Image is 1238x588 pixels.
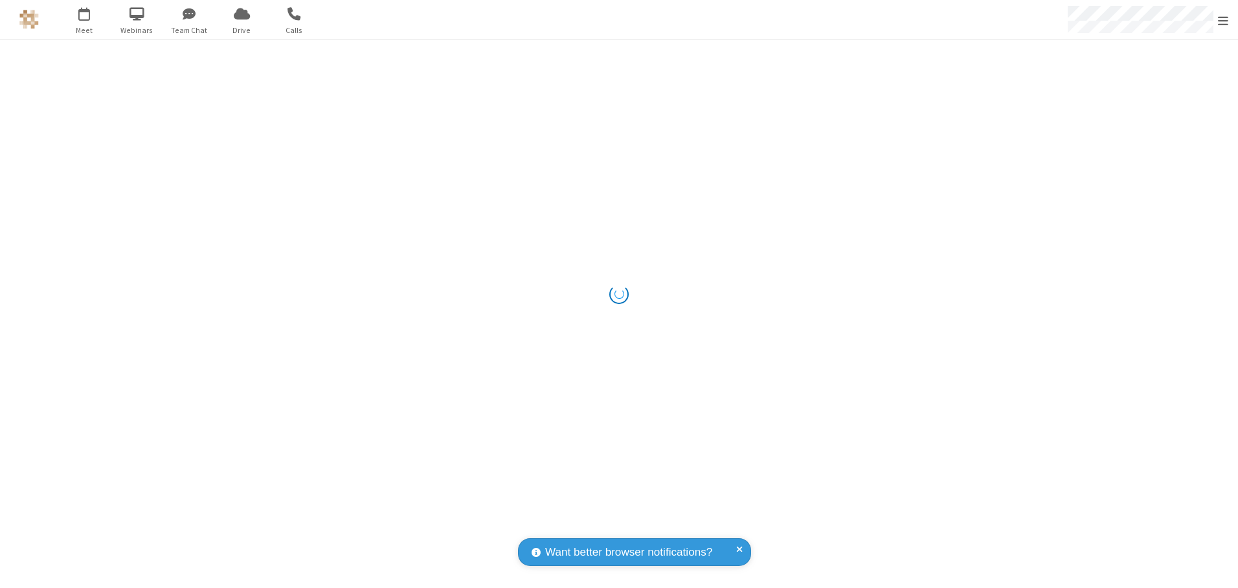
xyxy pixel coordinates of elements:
[19,10,39,29] img: QA Selenium DO NOT DELETE OR CHANGE
[165,25,214,36] span: Team Chat
[270,25,319,36] span: Calls
[218,25,266,36] span: Drive
[113,25,161,36] span: Webinars
[545,544,712,561] span: Want better browser notifications?
[60,25,109,36] span: Meet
